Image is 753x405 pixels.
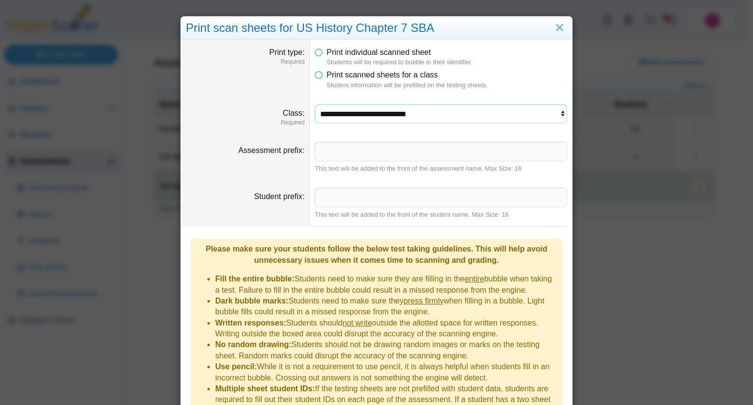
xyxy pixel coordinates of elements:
[238,146,304,154] label: Assessment prefix
[403,297,444,305] u: press firmly
[254,192,304,201] label: Student prefix
[181,17,572,40] div: Print scan sheets for US History Chapter 7 SBA
[215,296,557,318] li: Students need to make sure they when filling in a bubble. Light bubble fills could result in a mi...
[215,384,315,393] b: Multiple sheet student IDs:
[215,297,288,305] b: Dark bubble marks:
[326,81,567,90] dfn: Student information will be prefilled on the testing sheets.
[326,71,438,79] span: Print scanned sheets for a class
[326,58,567,67] dfn: Students will be required to bubble in their identifier.
[465,275,484,283] u: entire
[342,319,372,327] u: not write
[215,340,292,349] b: No random drawing:
[315,164,567,173] div: This text will be added to the front of the assessment name. Max Size: 16
[215,318,557,340] li: Students should outside the allotted space for written responses. Writing outside the boxed area ...
[326,48,431,56] span: Print individual scanned sheet
[186,119,304,127] dfn: Required
[283,109,304,117] label: Class
[215,275,295,283] b: Fill the entire bubble:
[552,20,567,36] a: Close
[215,361,557,383] li: While it is not a requirement to use pencil, it is always helpful when students fill in an incorr...
[315,210,567,219] div: This text will be added to the front of the student name. Max Size: 16
[215,362,257,371] b: Use pencil:
[215,274,557,296] li: Students need to make sure they are filling in the bubble when taking a test. Failure to fill in ...
[215,319,286,327] b: Written responses:
[215,339,557,361] li: Students should not be drawing random images or marks on the testing sheet. Random marks could di...
[269,48,304,56] label: Print type
[205,245,547,264] b: Please make sure your students follow the below test taking guidelines. This will help avoid unne...
[186,58,304,66] dfn: Required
